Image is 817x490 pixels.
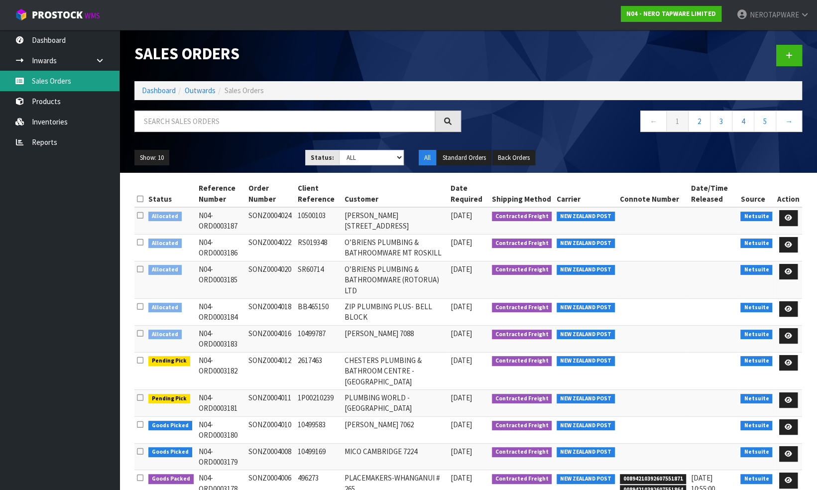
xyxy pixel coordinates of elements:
[451,238,472,247] span: [DATE]
[492,265,552,275] span: Contracted Freight
[246,352,295,389] td: SONZ0004012
[492,330,552,340] span: Contracted Freight
[148,356,190,366] span: Pending Pick
[196,261,246,298] td: N04-ORD0003185
[342,325,448,352] td: [PERSON_NAME] 7088
[492,356,552,366] span: Contracted Freight
[295,207,342,234] td: 10500103
[295,298,342,325] td: BB465150
[32,8,83,21] span: ProStock
[617,180,689,207] th: Connote Number
[688,111,710,132] a: 2
[740,330,772,340] span: Netsuite
[295,389,342,416] td: 1P00210239
[246,207,295,234] td: SONZ0004024
[492,212,552,222] span: Contracted Freight
[142,86,176,95] a: Dashboard
[311,153,334,162] strong: Status:
[451,329,472,338] span: [DATE]
[246,234,295,261] td: SONZ0004022
[196,443,246,470] td: N04-ORD0003179
[492,421,552,431] span: Contracted Freight
[148,303,182,313] span: Allocated
[342,234,448,261] td: O’BRIENS PLUMBING & BATHROOMWARE MT ROSKILL
[246,389,295,416] td: SONZ0004011
[740,421,772,431] span: Netsuite
[492,474,552,484] span: Contracted Freight
[246,180,295,207] th: Order Number
[342,352,448,389] td: CHESTERS PLUMBING & BATHROOM CENTRE -[GEOGRAPHIC_DATA]
[342,180,448,207] th: Customer
[451,473,472,483] span: [DATE]
[196,234,246,261] td: N04-ORD0003186
[740,303,772,313] span: Netsuite
[134,45,461,63] h1: Sales Orders
[492,239,552,248] span: Contracted Freight
[246,443,295,470] td: SONZ0004008
[557,265,615,275] span: NEW ZEALAND POST
[448,180,489,207] th: Date Required
[196,389,246,416] td: N04-ORD0003181
[710,111,732,132] a: 3
[246,261,295,298] td: SONZ0004020
[492,394,552,404] span: Contracted Freight
[557,212,615,222] span: NEW ZEALAND POST
[148,447,192,457] span: Goods Picked
[740,239,772,248] span: Netsuite
[740,212,772,222] span: Netsuite
[196,325,246,352] td: N04-ORD0003183
[342,416,448,443] td: [PERSON_NAME] 7062
[246,298,295,325] td: SONZ0004018
[666,111,689,132] a: 1
[451,447,472,456] span: [DATE]
[740,447,772,457] span: Netsuite
[246,325,295,352] td: SONZ0004016
[776,111,802,132] a: →
[342,298,448,325] td: ZIP PLUMBING PLUS- BELL BLOCK
[557,447,615,457] span: NEW ZEALAND POST
[492,303,552,313] span: Contracted Freight
[740,474,772,484] span: Netsuite
[732,111,754,132] a: 4
[754,111,776,132] a: 5
[134,111,435,132] input: Search sales orders
[554,180,617,207] th: Carrier
[451,302,472,311] span: [DATE]
[557,239,615,248] span: NEW ZEALAND POST
[148,265,182,275] span: Allocated
[451,264,472,274] span: [DATE]
[295,261,342,298] td: SR60714
[196,180,246,207] th: Reference Number
[749,10,799,19] span: NEROTAPWARE
[295,234,342,261] td: RS019348
[738,180,775,207] th: Source
[557,474,615,484] span: NEW ZEALAND POST
[437,150,491,166] button: Standard Orders
[492,447,552,457] span: Contracted Freight
[419,150,436,166] button: All
[342,389,448,416] td: PLUMBING WORLD - [GEOGRAPHIC_DATA]
[740,356,772,366] span: Netsuite
[225,86,264,95] span: Sales Orders
[557,421,615,431] span: NEW ZEALAND POST
[295,443,342,470] td: 10499169
[557,303,615,313] span: NEW ZEALAND POST
[557,330,615,340] span: NEW ZEALAND POST
[295,352,342,389] td: 2617463
[626,9,716,18] strong: N04 - NERO TAPWARE LIMITED
[740,265,772,275] span: Netsuite
[148,239,182,248] span: Allocated
[196,298,246,325] td: N04-ORD0003184
[134,150,169,166] button: Show: 10
[295,180,342,207] th: Client Reference
[342,207,448,234] td: [PERSON_NAME][STREET_ADDRESS]
[342,261,448,298] td: O’BRIENS PLUMBING & BATHROOMWARE (ROTORUA) LTD
[148,212,182,222] span: Allocated
[492,150,535,166] button: Back Orders
[146,180,196,207] th: Status
[196,352,246,389] td: N04-ORD0003182
[489,180,555,207] th: Shipping Method
[295,325,342,352] td: 10499787
[148,474,194,484] span: Goods Packed
[451,393,472,402] span: [DATE]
